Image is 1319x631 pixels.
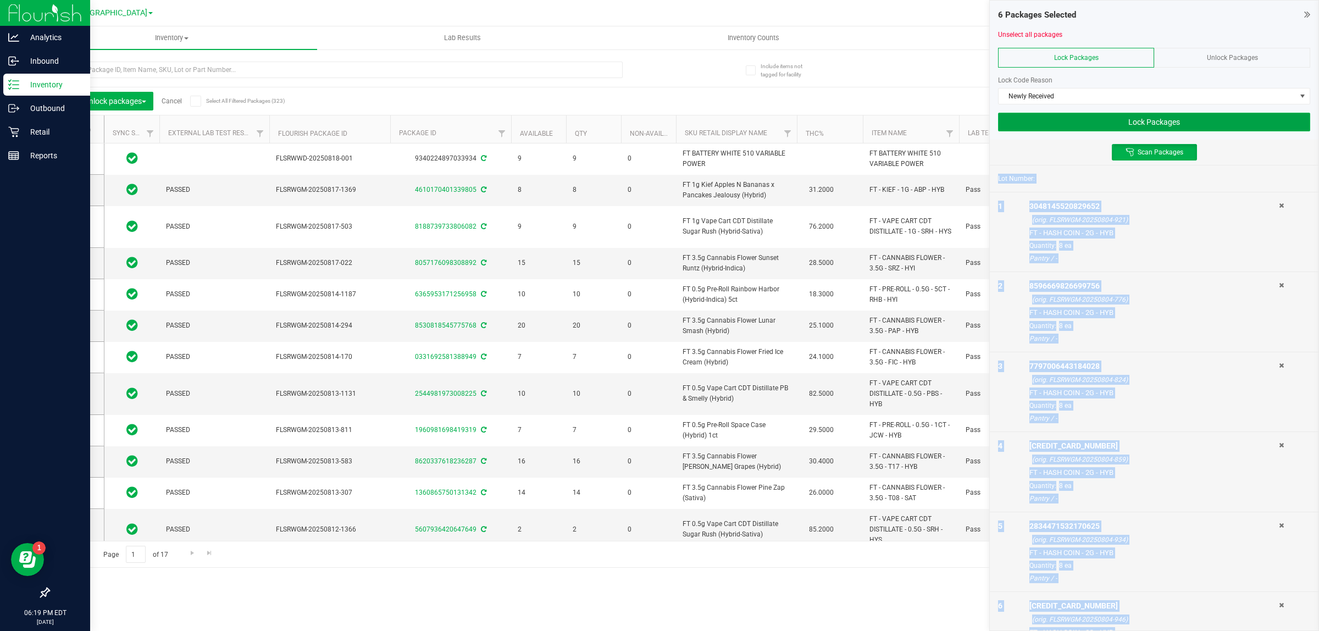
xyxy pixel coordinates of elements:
[683,315,790,336] span: FT 3.5g Cannabis Flower Lunar Smash (Hybrid)
[399,129,436,137] a: Package ID
[276,222,384,232] span: FLSRWGM-20250817-503
[415,322,476,329] a: 8530818545775768
[869,378,952,410] span: FT - VAPE CART CDT DISTILLATE - 0.5G - PBS - HYB
[966,185,1035,195] span: Pass
[683,420,790,441] span: FT 0.5g Pre-Roll Space Case (Hybrid) 1ct
[166,352,263,362] span: PASSED
[683,284,790,305] span: FT 0.5g Pre-Roll Rainbow Harbor (Hybrid-Indica) 5ct
[573,425,614,435] span: 7
[479,259,486,267] span: Sync from Compliance System
[479,223,486,230] span: Sync from Compliance System
[202,546,218,561] a: Go to the last page
[869,216,952,237] span: FT - VAPE CART CDT DISTILLATE - 1G - SRH - HYS
[1032,455,1279,464] div: (orig. FLSRWGM-20250804-859)
[141,124,159,143] a: Filter
[518,389,559,399] span: 10
[966,222,1035,232] span: Pass
[628,222,669,232] span: 0
[803,255,839,271] span: 28.5000
[276,425,384,435] span: FLSRWGM-20250813-811
[869,451,952,472] span: FT - CANNABIS FLOWER - 3.5G - T17 - HYB
[276,389,384,399] span: FLSRWGM-20250813-1131
[628,352,669,362] span: 0
[479,457,486,465] span: Sync from Compliance System
[573,524,614,535] span: 2
[1032,375,1279,385] div: (orig. FLSRWGM-20250804-824)
[803,286,839,302] span: 18.3000
[415,426,476,434] a: 1960981698419319
[479,426,486,434] span: Sync from Compliance System
[683,347,790,368] span: FT 3.5g Cannabis Flower Fried Ice Cream (Hybrid)
[1112,144,1197,160] button: Scan Packages
[479,322,486,329] span: Sync from Compliance System
[518,425,559,435] span: 7
[126,485,138,500] span: In Sync
[278,130,347,137] a: Flourish Package ID
[518,456,559,467] span: 16
[1059,562,1072,569] span: 8 ea
[206,98,261,104] span: Select All Filtered Packages (323)
[166,185,263,195] span: PASSED
[19,102,85,115] p: Outbound
[518,524,559,535] span: 2
[518,258,559,268] span: 15
[1029,573,1279,583] div: Pantry / -
[573,258,614,268] span: 15
[869,315,952,336] span: FT - CANNABIS FLOWER - 3.5G - PAP - HYB
[628,425,669,435] span: 0
[628,258,669,268] span: 0
[8,103,19,114] inline-svg: Outbound
[966,456,1035,467] span: Pass
[276,258,384,268] span: FLSRWGM-20250817-022
[94,546,177,563] span: Page of 17
[803,422,839,438] span: 29.5000
[276,289,384,300] span: FLSRWGM-20250814-1187
[1059,242,1072,250] span: 8 ea
[26,26,317,49] a: Inventory
[415,489,476,496] a: 1360865750131342
[1029,402,1056,409] span: Quantity:
[19,78,85,91] p: Inventory
[683,483,790,503] span: FT 3.5g Cannabis Flower Pine Zap (Sativa)
[1032,535,1279,545] div: (orig. FLSRWGM-20250804-934)
[628,524,669,535] span: 0
[166,258,263,268] span: PASSED
[8,79,19,90] inline-svg: Inventory
[683,216,790,237] span: FT 1g Vape Cart CDT Distillate Sugar Rush (Hybrid-Sativa)
[575,130,587,137] a: Qty
[317,26,608,49] a: Lab Results
[966,524,1035,535] span: Pass
[872,129,907,137] a: Item Name
[869,514,952,546] span: FT - VAPE CART CDT DISTILLATE - 0.5G - SRH - HYS
[998,31,1062,38] a: Unselect all packages
[8,150,19,161] inline-svg: Reports
[966,425,1035,435] span: Pass
[998,202,1002,211] span: 1
[276,185,384,195] span: FLSRWGM-20250817-1369
[1059,322,1072,330] span: 8 ea
[1029,482,1056,490] span: Quantity:
[19,54,85,68] p: Inbound
[479,154,486,162] span: Sync from Compliance System
[573,289,614,300] span: 10
[869,347,952,368] span: FT - CANNABIS FLOWER - 3.5G - FIC - HYB
[8,126,19,137] inline-svg: Retail
[803,182,839,198] span: 31.2000
[162,97,182,105] a: Cancel
[166,389,263,399] span: PASSED
[518,222,559,232] span: 9
[126,286,138,302] span: In Sync
[276,524,384,535] span: FLSRWGM-20250812-1366
[966,289,1035,300] span: Pass
[48,62,623,78] input: Search Package ID, Item Name, SKU, Lot or Part Number...
[166,425,263,435] span: PASSED
[1029,201,1279,212] div: 3048145520829652
[683,519,790,540] span: FT 0.5g Vape Cart CDT Distillate Sugar Rush (Hybrid-Sativa)
[998,113,1310,131] button: Lock Packages
[126,546,146,563] input: 1
[251,124,269,143] a: Filter
[1059,402,1072,409] span: 8 ea
[415,223,476,230] a: 8188739733806082
[628,488,669,498] span: 0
